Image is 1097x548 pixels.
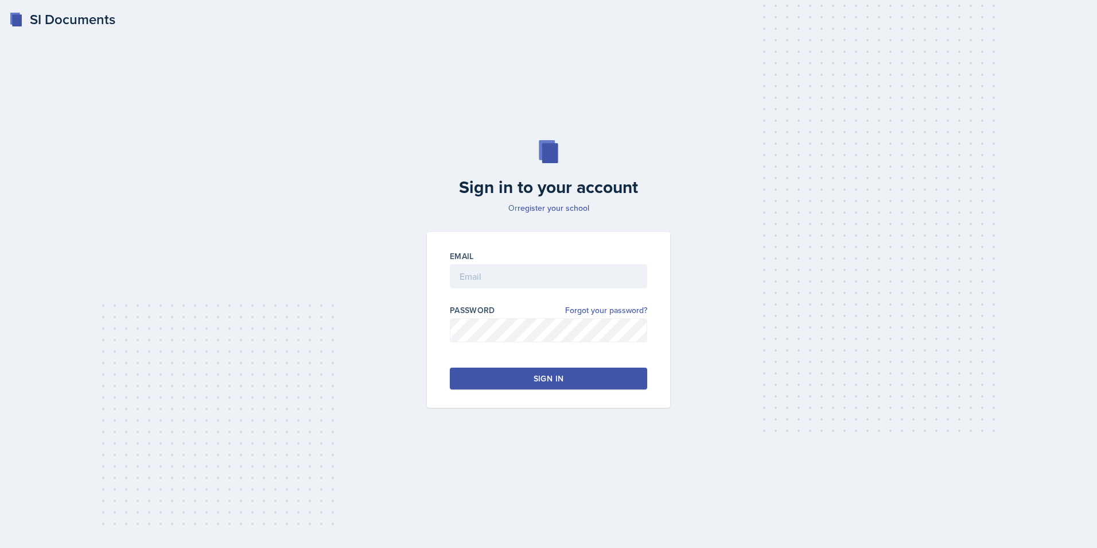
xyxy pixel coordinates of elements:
[420,177,677,198] h2: Sign in to your account
[420,202,677,214] p: Or
[450,368,647,389] button: Sign in
[565,304,647,317] a: Forgot your password?
[450,250,474,262] label: Email
[450,304,495,316] label: Password
[9,9,115,30] a: SI Documents
[534,373,563,384] div: Sign in
[518,202,589,214] a: register your school
[450,264,647,288] input: Email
